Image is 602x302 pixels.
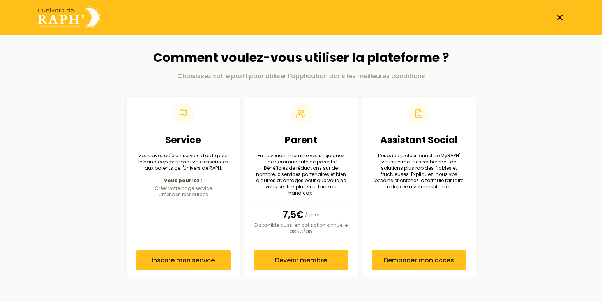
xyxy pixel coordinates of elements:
button: Demander mon accès [372,250,466,270]
button: Inscrire mon service [136,250,231,270]
li: Créer des ressources [136,191,231,197]
p: Vous pourrez : [136,177,231,183]
p: /mois [254,208,348,221]
h2: Parent [254,134,348,146]
h2: Assistant Social [372,134,466,146]
h2: Service [136,134,231,146]
p: Choisissez votre profil pour utiliser l’application dans les meilleures conditions [127,72,476,81]
p: Vous avez créé un service d'aide pour le handicap, proposez vos ressources aux parents de l'Unive... [136,153,231,171]
span: 7,5€ [282,208,304,221]
img: Univers de Raph logo [38,6,100,28]
button: Devenir membre [254,250,348,270]
h1: Comment voulez-vous utiliser la plateforme ? [127,50,476,65]
a: ServiceVous avez créé un service d'aide pour le handicap, proposez vos ressources aux parents de ... [127,97,240,277]
span: Devenir membre [275,256,327,265]
span: Inscrire mon service [152,256,215,265]
a: ParentEn devenant membre vous rejoignez une communauté de parents ! Bénéficiez de réductions sur ... [244,97,358,277]
p: L’espace professionnel de MyRAPH' vous permet des recherches de solutions plus rapides, fiables e... [372,153,466,190]
li: Créer votre page service [136,185,231,191]
a: Assistant SocialL’espace professionnel de MyRAPH' vous permet des recherches de solutions plus ra... [362,97,476,277]
span: Demander mon accès [384,256,454,265]
p: Disponible aussi en cotisation annuelle à 85€ /an [254,222,348,235]
a: Fermer la page [555,13,565,22]
p: En devenant membre vous rejoignez une communauté de parents ! Bénéficiez de réductions sur de nom... [254,153,348,196]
